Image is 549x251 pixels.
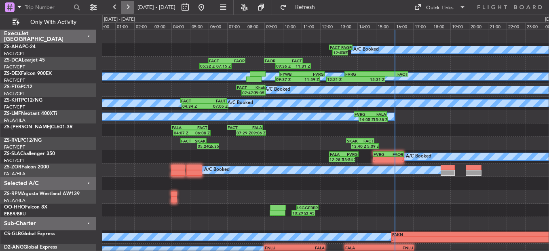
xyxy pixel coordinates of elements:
div: A/C Booked [265,84,290,96]
div: 15:00 [376,22,395,30]
span: ZS-KHT [4,98,21,103]
div: FAOR [265,58,283,63]
div: FAGR [341,45,352,50]
span: Only With Activity [21,19,85,25]
div: 20:00 [469,22,488,30]
div: FVRG [374,152,389,157]
button: Refresh [276,1,325,14]
div: 16:00 [395,22,413,30]
div: 17:00 [413,22,432,30]
div: 09:00 [264,22,283,30]
div: SKAK [194,138,206,143]
div: 11:00 [302,22,320,30]
div: 05:00 [190,22,209,30]
a: FALA/HLA [4,198,25,204]
a: D2-ANGGlobal Express [4,245,57,250]
div: FVRG [344,152,358,157]
div: FACT [209,58,227,63]
span: ZS-LMF [4,111,21,116]
a: ZS-[PERSON_NAME]CL601-3R [4,125,73,130]
a: FALA/HLA [4,171,25,177]
a: EBBR/BRU [4,211,26,217]
div: FACT [330,45,341,50]
div: 09:05 Z [253,90,265,95]
div: A/C Booked [406,151,431,163]
a: ZS-ZORFalcon 2000 [4,165,49,170]
span: ZS-SLA [4,151,20,156]
div: 07:47 Z [242,90,253,95]
a: FACT/CPT [4,91,25,97]
a: ZS-RVLPC12/NG [4,138,42,143]
div: 11:31 Z [293,64,310,68]
div: FVRG [355,112,370,117]
div: 04:34 Z [182,104,205,108]
div: 08:00 [246,22,264,30]
div: 13:31 Z [340,50,348,55]
a: FACT/CPT [4,64,25,70]
div: 19:00 [450,22,469,30]
div: FACT [228,125,245,130]
div: 12:00 [320,22,339,30]
span: ZS-DCA [4,58,22,63]
div: 13:00 [339,22,357,30]
div: FAUT [203,98,226,103]
div: FNLU [379,245,413,250]
div: 06:00 [209,22,227,30]
div: 13:40 Z [352,144,365,149]
div: FACT [360,138,374,143]
div: 10:00 [283,22,302,30]
div: 09:06 Z [251,130,265,135]
div: - [388,157,403,162]
div: 21:00 [488,22,507,30]
span: ZS-FTG [4,85,21,89]
div: FALA [345,245,379,250]
div: 07:29 Z [236,130,251,135]
div: 15:31 Z [356,77,384,82]
span: [DATE] - [DATE] [137,4,175,11]
a: FACT/CPT [4,104,25,110]
div: 04:07 Z [174,130,192,135]
div: 03:00 [153,22,171,30]
button: Quick Links [410,1,470,14]
div: A/C Booked [228,97,253,109]
span: D2-ANG [4,245,23,250]
div: FNLU [265,245,295,250]
div: FYWB [280,72,302,77]
div: 05:24 Z [198,144,208,149]
div: EBBR [308,205,318,210]
div: FALA [245,125,262,130]
div: 14:05 Z [359,117,373,122]
div: SKAK [347,138,360,143]
div: FAOR [227,58,245,63]
span: ZS-AHA [4,45,22,49]
a: ZS-KHTPC12/NG [4,98,42,103]
div: - [374,157,389,162]
span: ZS-[PERSON_NAME] [4,125,51,130]
div: 04:00 [171,22,190,30]
span: Refresh [288,4,322,10]
div: FVRG [302,72,324,77]
div: 02:00 [134,22,153,30]
input: Trip Number [25,1,71,13]
a: FACT/CPT [4,77,25,83]
span: CS-GLB [4,232,21,236]
div: FACT [181,138,194,143]
a: FACT/CPT [4,51,25,57]
span: ZS-ZOR [4,165,21,170]
div: FALA [172,125,190,130]
div: LSGG [297,205,307,210]
div: 11:45 Z [304,211,315,215]
div: FALA [370,112,386,117]
div: 14:00 [357,22,376,30]
div: FACT [376,72,408,77]
div: 15:38 Z [373,117,387,122]
div: 01:00 [115,22,134,30]
a: ZS-FTGPC12 [4,85,32,89]
div: 18:00 [432,22,450,30]
a: FACT/CPT [4,144,25,150]
div: FALA [330,152,344,157]
div: 12:28 Z [329,157,342,162]
div: 23:00 [525,22,544,30]
div: FALA [295,245,325,250]
div: FACT [190,125,207,130]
